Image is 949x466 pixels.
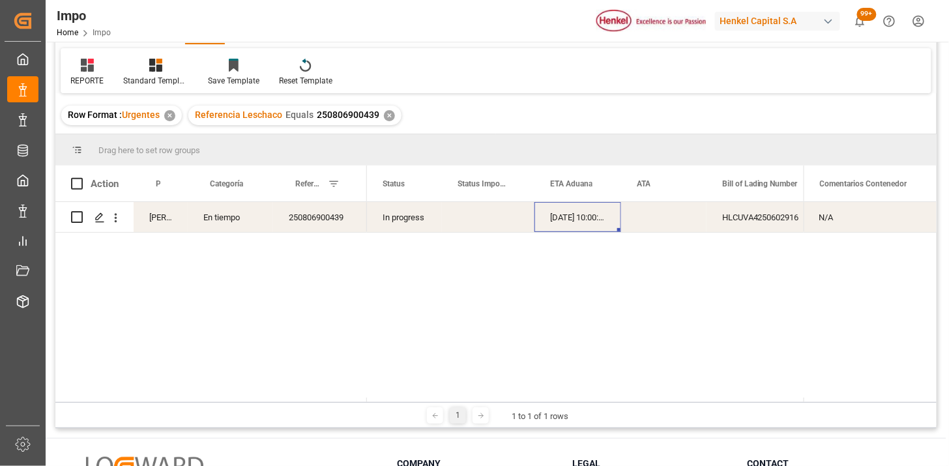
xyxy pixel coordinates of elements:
[295,179,323,188] span: Referencia Leschaco
[134,202,188,232] div: [PERSON_NAME]
[367,202,442,232] div: In progress
[285,109,314,120] span: Equals
[804,202,937,232] div: N/A
[279,75,332,87] div: Reset Template
[722,179,798,188] span: Bill of Lading Number
[123,75,188,87] div: Standard Templates
[156,179,160,188] span: Persona responsable de seguimiento
[707,202,837,232] div: HLCUVA4250602916
[715,8,845,33] button: Henkel Capital S.A
[208,75,259,87] div: Save Template
[450,407,466,424] div: 1
[637,179,650,188] span: ATA
[715,12,840,31] div: Henkel Capital S.A
[596,10,706,33] img: Henkel%20logo.jpg_1689854090.jpg
[188,202,273,232] div: En tiempo
[273,202,367,232] div: 250806900439
[55,202,367,233] div: Press SPACE to select this row.
[458,179,507,188] span: Status Importación
[57,28,78,37] a: Home
[91,178,119,190] div: Action
[512,410,568,423] div: 1 to 1 of 1 rows
[57,6,111,25] div: Impo
[122,109,160,120] span: Urgentes
[820,179,907,188] span: Comentarios Contenedor
[534,202,621,232] div: [DATE] 10:00:00
[384,110,395,121] div: ✕
[845,7,875,36] button: show 100 new notifications
[70,75,104,87] div: REPORTE
[875,7,904,36] button: Help Center
[164,110,175,121] div: ✕
[804,202,937,233] div: Press SPACE to select this row.
[195,109,282,120] span: Referencia Leschaco
[317,109,379,120] span: 250806900439
[857,8,877,21] span: 99+
[68,109,122,120] span: Row Format :
[98,145,200,155] span: Drag here to set row groups
[383,179,405,188] span: Status
[550,179,592,188] span: ETA Aduana
[210,179,243,188] span: Categoría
